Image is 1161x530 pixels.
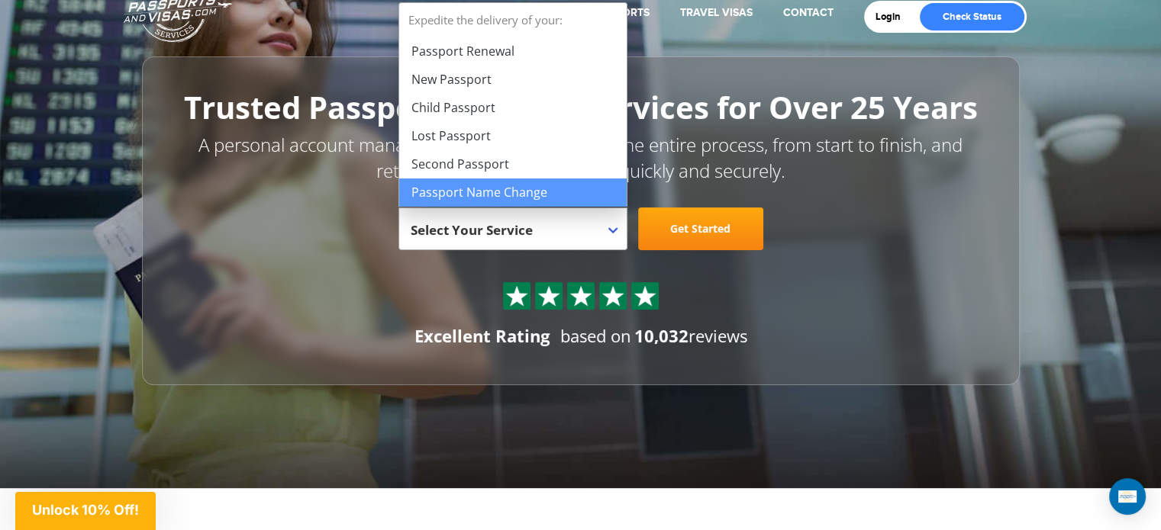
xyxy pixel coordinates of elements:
[399,3,627,207] li: Expedite the delivery of your:
[399,94,627,122] li: Child Passport
[505,284,528,307] img: Sprite St
[176,91,985,124] h1: Trusted Passport and Visa Services for Over 25 Years
[560,324,631,347] span: based on
[680,6,753,19] a: Travel Visas
[537,284,560,307] img: Sprite St
[411,221,533,239] span: Select Your Service
[783,6,834,19] a: Contact
[399,37,627,66] li: Passport Renewal
[399,178,627,207] li: Passport Name Change
[399,66,627,94] li: New Passport
[414,324,550,348] div: Excellent Rating
[399,122,627,150] li: Lost Passport
[634,284,656,307] img: Sprite St
[176,132,985,185] p: A personal account manager will guide you through the entire process, from start to finish, and r...
[15,492,156,530] div: Unlock 10% Off!
[399,3,627,37] strong: Expedite the delivery of your:
[32,502,139,518] span: Unlock 10% Off!
[569,284,592,307] img: Sprite St
[601,284,624,307] img: Sprite St
[634,324,689,347] strong: 10,032
[411,214,611,256] span: Select Your Service
[634,324,747,347] span: reviews
[1109,478,1146,515] div: Open Intercom Messenger
[399,150,627,178] li: Second Passport
[638,207,763,250] a: Get Started
[920,3,1024,31] a: Check Status
[876,11,911,23] a: Login
[398,207,627,250] span: Select Your Service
